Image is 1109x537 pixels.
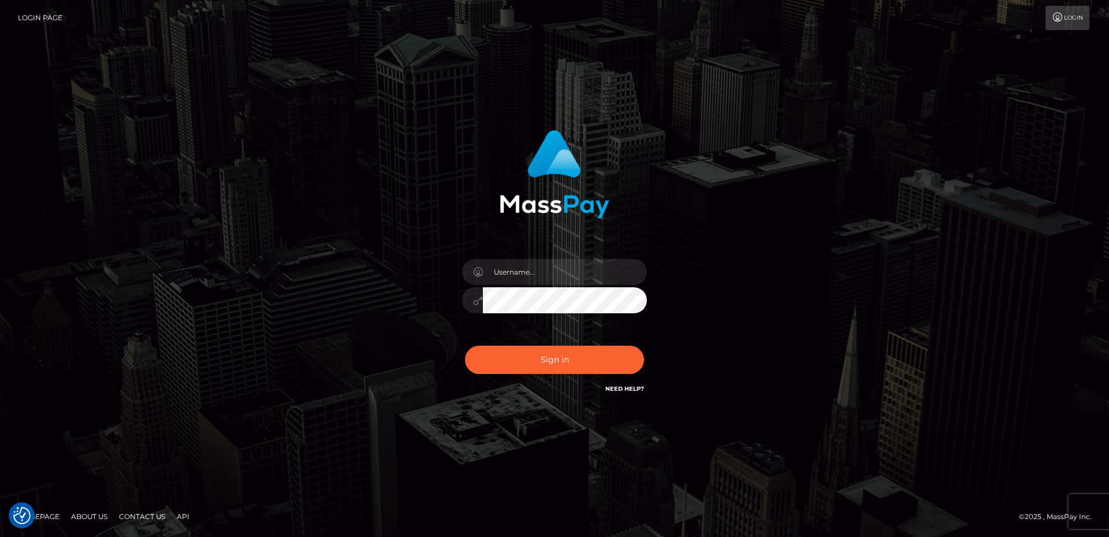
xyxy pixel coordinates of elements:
[13,508,64,525] a: Homepage
[13,507,31,524] button: Consent Preferences
[465,346,644,374] button: Sign in
[18,6,62,30] a: Login Page
[66,508,112,525] a: About Us
[1019,510,1100,523] div: © 2025 , MassPay Inc.
[114,508,170,525] a: Contact Us
[605,385,644,392] a: Need Help?
[172,508,194,525] a: API
[13,507,31,524] img: Revisit consent button
[500,130,609,218] img: MassPay Login
[1045,6,1089,30] a: Login
[483,259,647,285] input: Username...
